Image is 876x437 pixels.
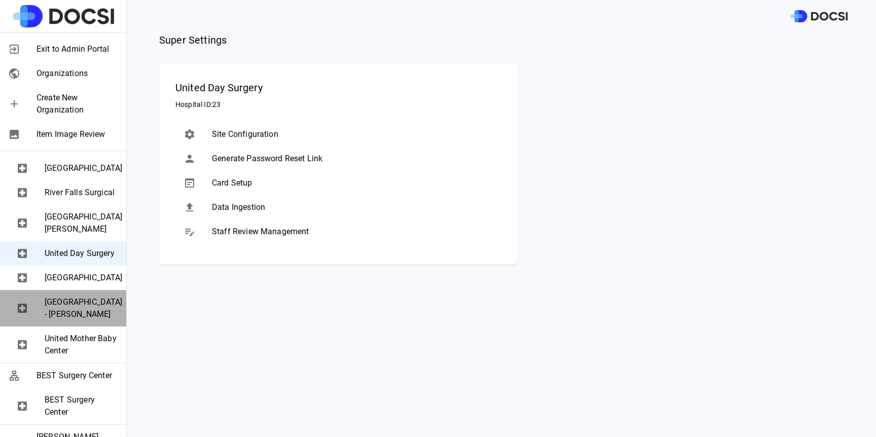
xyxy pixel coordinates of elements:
[45,162,118,174] span: [GEOGRAPHIC_DATA]
[175,80,501,95] span: United Day Surgery
[36,128,118,140] span: Item Image Review
[175,195,501,220] div: Data Ingestion
[175,99,501,110] span: Hospital ID: 23
[175,122,501,147] div: Site Configuration
[212,128,493,140] span: Site Configuration
[36,43,118,55] span: Exit to Admin Portal
[45,187,118,199] span: River Falls Surgical
[175,171,501,195] div: Card Setup
[212,226,493,238] span: Staff Review Management
[13,5,114,27] img: Site Logo
[212,201,493,213] span: Data Ingestion
[45,394,118,418] span: BEST Surgery Center
[36,92,118,116] span: Create New Organization
[45,272,118,284] span: [GEOGRAPHIC_DATA]
[36,67,118,80] span: Organizations
[175,220,501,244] div: Staff Review Management
[212,153,493,165] span: Generate Password Reset Link
[45,296,118,320] span: [GEOGRAPHIC_DATA] - [PERSON_NAME]
[36,370,118,382] span: BEST Surgery Center
[45,211,118,235] span: [GEOGRAPHIC_DATA][PERSON_NAME]
[175,147,501,171] div: Generate Password Reset Link
[45,247,118,260] span: United Day Surgery
[45,333,118,357] span: United Mother Baby Center
[212,177,493,189] span: Card Setup
[159,32,876,48] span: Super Settings
[790,10,848,23] img: DOCSI Logo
